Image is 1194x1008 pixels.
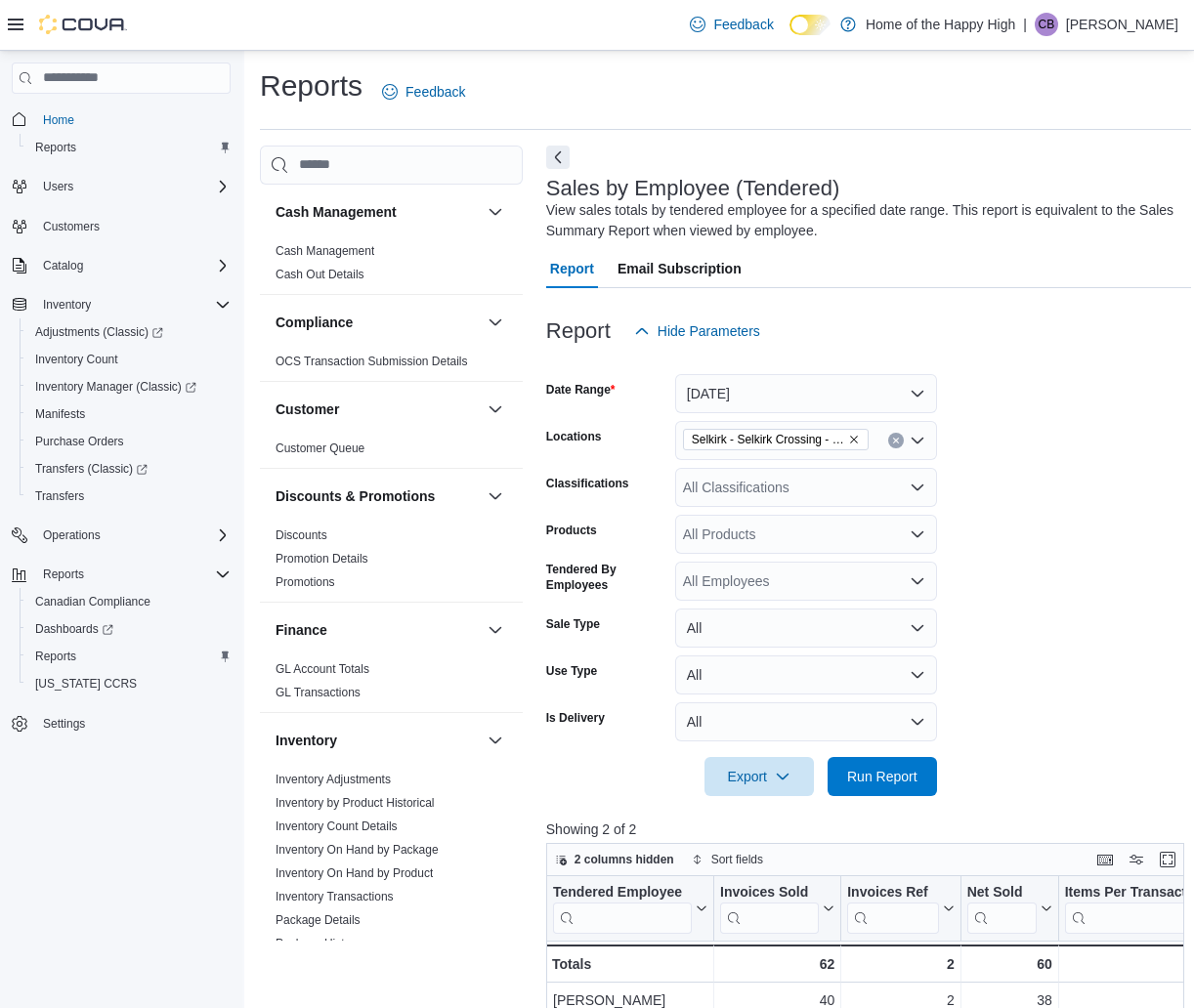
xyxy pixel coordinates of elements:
[260,524,523,602] div: Discounts & Promotions
[789,35,790,36] span: Dark Mode
[276,620,327,640] h3: Finance
[27,672,231,695] span: Washington CCRS
[35,712,93,735] a: Settings
[546,382,616,398] label: Date Range
[35,379,196,395] span: Inventory Manager (Classic)
[20,373,238,400] a: Inventory Manager (Classic)
[276,354,468,369] span: OCS Transaction Submission Details
[20,670,238,697] button: [US_STATE] CCRS
[713,15,773,34] span: Feedback
[43,219,100,234] span: Customers
[4,709,238,737] button: Settings
[847,883,938,933] div: Invoices Ref
[1066,13,1178,36] p: [PERSON_NAME]
[4,252,238,279] button: Catalog
[35,254,91,277] button: Catalog
[546,710,605,726] label: Is Delivery
[35,175,231,198] span: Users
[675,655,937,694] button: All
[675,702,937,741] button: All
[35,215,107,238] a: Customers
[675,609,937,648] button: All
[276,772,391,787] span: Inventory Adjustments
[720,883,819,933] div: Invoices Sold
[546,562,667,593] label: Tendered By Employees
[1023,13,1027,36] p: |
[43,112,74,128] span: Home
[684,848,771,871] button: Sort fields
[658,321,760,341] span: Hide Parameters
[35,434,124,449] span: Purchase Orders
[374,72,473,111] a: Feedback
[276,486,480,506] button: Discounts & Promotions
[484,311,507,334] button: Compliance
[27,484,92,508] a: Transfers
[276,528,327,542] a: Discounts
[618,249,742,288] span: Email Subscription
[966,883,1036,933] div: Net Sold
[43,567,84,582] span: Reports
[27,617,231,641] span: Dashboards
[35,563,92,586] button: Reports
[35,324,163,340] span: Adjustments (Classic)
[43,527,101,543] span: Operations
[847,952,954,976] div: 2
[910,573,925,589] button: Open list of options
[276,819,398,833] a: Inventory Count Details
[35,676,137,692] span: [US_STATE] CCRS
[276,913,361,927] a: Package Details
[27,136,231,159] span: Reports
[43,179,73,194] span: Users
[546,319,611,343] h3: Report
[276,685,361,700] span: GL Transactions
[276,551,368,567] span: Promotion Details
[35,352,118,367] span: Inventory Count
[276,661,369,677] span: GL Account Totals
[20,134,238,161] button: Reports
[1093,848,1117,871] button: Keyboard shortcuts
[20,483,238,510] button: Transfers
[828,757,937,796] button: Run Report
[260,66,362,105] h1: Reports
[546,476,629,491] label: Classifications
[276,399,480,419] button: Customer
[35,140,76,155] span: Reports
[35,488,84,504] span: Transfers
[552,952,707,976] div: Totals
[20,643,238,670] button: Reports
[966,952,1051,976] div: 60
[276,202,480,222] button: Cash Management
[276,620,480,640] button: Finance
[1125,848,1148,871] button: Display options
[276,773,391,786] a: Inventory Adjustments
[720,883,819,902] div: Invoices Sold
[276,399,339,419] h3: Customer
[682,5,781,44] a: Feedback
[43,716,85,732] span: Settings
[276,912,361,928] span: Package Details
[39,15,127,34] img: Cova
[35,293,231,316] span: Inventory
[1039,13,1055,36] span: CB
[27,348,126,371] a: Inventory Count
[966,883,1036,902] div: Net Sold
[276,552,368,566] a: Promotion Details
[910,526,925,542] button: Open list of options
[276,866,433,880] a: Inventory On Hand by Product
[43,258,83,273] span: Catalog
[966,883,1051,933] button: Net Sold
[276,842,439,858] span: Inventory On Hand by Package
[546,663,597,679] label: Use Type
[716,757,802,796] span: Export
[27,136,84,159] a: Reports
[720,952,834,976] div: 62
[27,430,132,453] a: Purchase Orders
[910,433,925,448] button: Open list of options
[35,649,76,664] span: Reports
[35,214,231,238] span: Customers
[35,524,108,547] button: Operations
[276,313,480,332] button: Compliance
[1156,848,1179,871] button: Enter fullscreen
[276,313,353,332] h3: Compliance
[692,430,844,449] span: Selkirk - Selkirk Crossing - Fire & Flower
